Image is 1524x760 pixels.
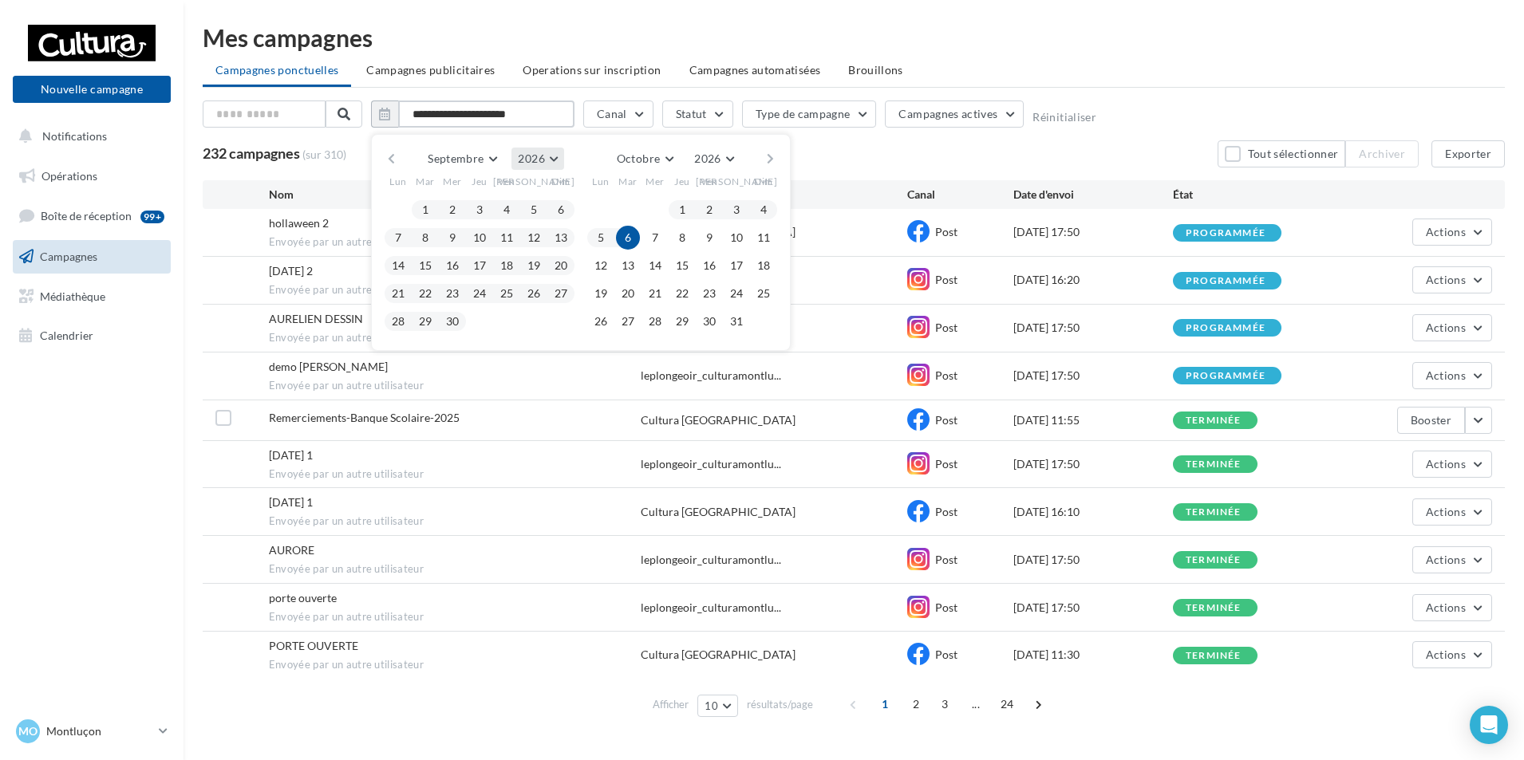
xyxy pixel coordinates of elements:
button: 29 [670,309,694,333]
button: 2026 [688,148,740,170]
span: Campagnes [40,250,97,263]
span: Envoyée par un autre utilisateur [269,562,642,577]
button: 23 [440,282,464,305]
div: programmée [1186,228,1265,238]
span: 2026 [518,152,544,165]
span: Lun [592,175,610,188]
div: terminée [1186,603,1242,613]
div: État [1173,187,1333,203]
button: 4 [495,198,519,222]
a: Mo Montluçon [13,716,171,746]
span: Médiathèque [40,289,105,302]
button: 10 [724,226,748,250]
span: leplongeoir_culturamontlu... [641,368,781,384]
div: [DATE] 16:20 [1013,272,1173,288]
button: 11 [752,226,776,250]
button: 10 [697,695,738,717]
button: Actions [1412,314,1492,341]
span: Post [935,368,957,382]
button: 13 [549,226,573,250]
button: 21 [643,282,667,305]
span: halloween 2 [269,264,313,278]
div: [DATE] 17:50 [1013,224,1173,240]
span: Post [935,648,957,661]
div: Canal [907,187,1013,203]
button: Statut [662,100,733,128]
span: [PERSON_NAME] [493,175,575,188]
button: 26 [589,309,613,333]
a: Médiathèque [10,280,174,313]
button: 24 [468,282,492,305]
span: HALLOWEEN 1 [269,448,313,462]
span: Actions [1426,553,1466,566]
button: Actions [1412,641,1492,668]
div: terminée [1186,555,1242,565]
button: 5 [589,226,613,250]
button: 11 [495,226,519,250]
button: 28 [643,309,667,333]
a: Opérations [10,159,174,193]
span: 2 [903,691,929,717]
span: Actions [1426,273,1466,286]
button: 22 [670,282,694,305]
span: Afficher [653,697,689,712]
button: 26 [522,282,546,305]
span: Post [935,601,957,614]
span: Actions [1426,225,1466,238]
span: Mer [443,175,462,188]
button: Tout sélectionner [1218,140,1345,167]
span: AURORE [269,543,314,557]
div: [DATE] 17:50 [1013,456,1173,472]
span: Post [935,225,957,238]
div: terminée [1186,651,1242,661]
span: Mar [416,175,435,188]
button: Type de campagne [742,100,877,128]
span: leplongeoir_culturamontlu... [641,552,781,568]
button: 2 [697,198,721,222]
span: leplongeoir_culturamontlu... [641,456,781,472]
button: 25 [752,282,776,305]
span: Jeu [674,175,690,188]
button: 20 [549,254,573,278]
span: (sur 310) [302,147,346,163]
span: halloween 1 [269,495,313,509]
button: 16 [440,254,464,278]
span: 2026 [694,152,721,165]
span: Envoyée par un autre utilisateur [269,467,642,482]
span: AURELIEN DESSIN [269,312,363,325]
button: Actions [1412,219,1492,246]
button: 14 [386,254,410,278]
button: 17 [724,254,748,278]
span: Mar [618,175,638,188]
div: Open Intercom Messenger [1470,706,1508,744]
button: Actions [1412,451,1492,478]
span: Jeu [472,175,488,188]
div: programmée [1186,371,1265,381]
div: [DATE] 11:55 [1013,412,1173,428]
span: Remerciements-Banque Scolaire-2025 [269,411,460,424]
span: Envoyée par un autre utilisateur [269,658,642,672]
button: 3 [468,198,492,222]
button: 8 [670,226,694,250]
button: 21 [386,282,410,305]
div: Cultura [GEOGRAPHIC_DATA] [641,647,796,663]
div: [DATE] 17:50 [1013,600,1173,616]
button: 2026 [511,148,563,170]
span: Envoyée par un autre utilisateur [269,331,642,345]
div: 99+ [140,211,164,223]
button: Exporter [1431,140,1505,167]
button: 19 [522,254,546,278]
div: terminée [1186,459,1242,470]
button: Actions [1412,266,1492,293]
button: 1 [670,198,694,222]
button: 10 [468,226,492,250]
button: 8 [413,226,437,250]
div: Mes campagnes [203,26,1505,49]
button: Booster [1397,407,1465,434]
span: Actions [1426,457,1466,471]
div: [DATE] 16:10 [1013,504,1173,520]
span: [PERSON_NAME] [696,175,778,188]
button: 18 [495,254,519,278]
button: 27 [549,282,573,305]
button: 16 [697,254,721,278]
